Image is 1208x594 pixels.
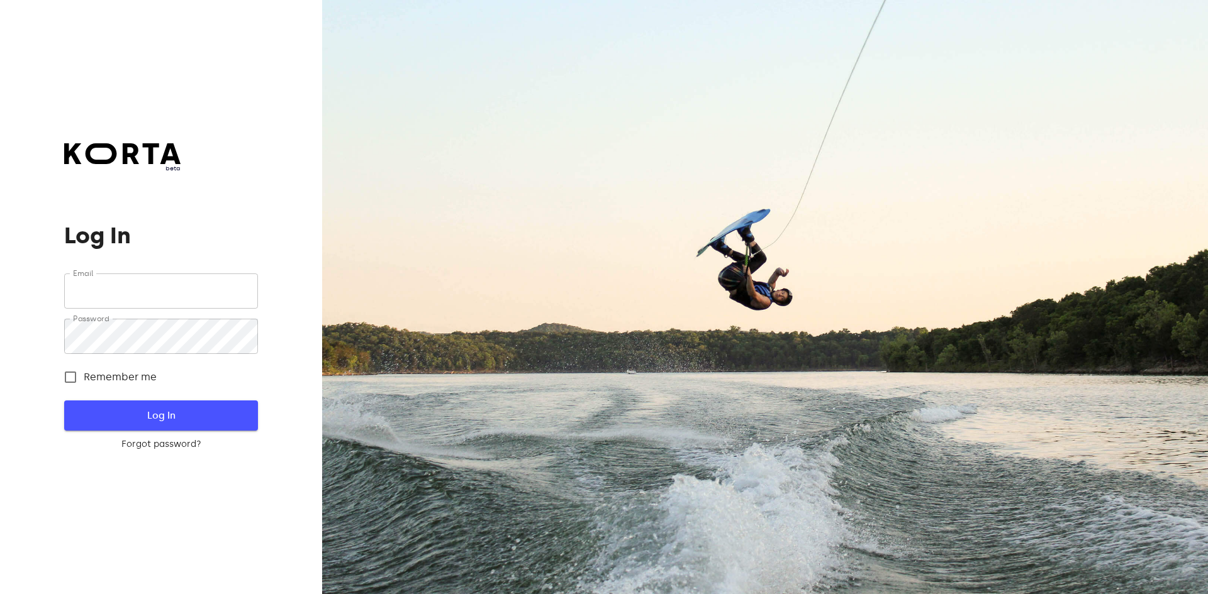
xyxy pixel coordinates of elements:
span: Log In [84,407,237,424]
span: beta [64,164,181,173]
h1: Log In [64,223,257,248]
a: Forgot password? [64,438,257,451]
a: beta [64,143,181,173]
span: Remember me [84,370,157,385]
img: Korta [64,143,181,164]
button: Log In [64,400,257,431]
